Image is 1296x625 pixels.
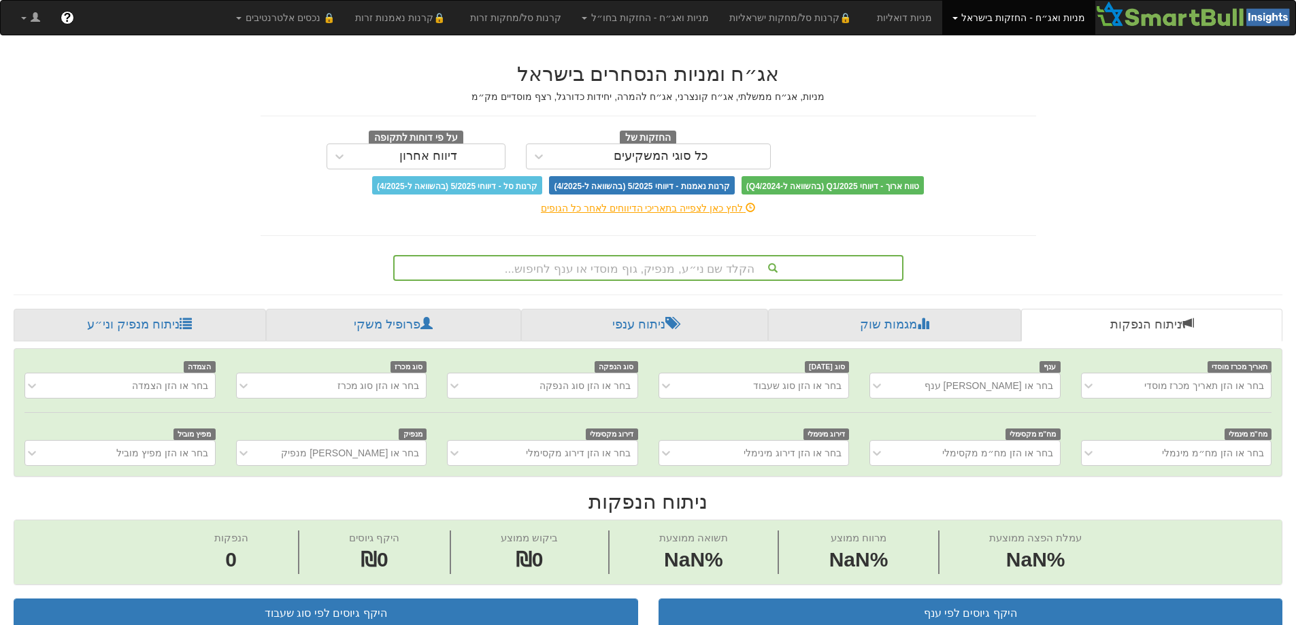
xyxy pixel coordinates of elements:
[829,545,888,575] span: NaN%
[214,532,248,543] span: הנפקות
[24,606,627,622] div: היקף גיוסים לפי סוג שעבוד
[246,12,335,23] font: 🔒 נכסים אלטרנטיבים
[374,132,458,142] font: על פי דוחות לתקופה
[1229,430,1267,438] font: מח"מ מינמלי
[625,132,671,142] font: החזקות של
[809,362,845,371] font: סוג [DATE]
[831,532,886,543] span: מרווח ממוצע
[942,1,1095,35] a: מניות ואג״ח - החזקות בישראל
[281,447,419,458] font: בחר או [PERSON_NAME] מנפיק
[1021,309,1282,341] a: ניתוח הנפקות
[591,12,709,23] font: מניות ואג״ח - החזקות בחו״ל
[471,91,825,102] font: מניות, אג״ח ממשלתי, אג״ח קונצרני, אג״ח להמרה, יחידות כדורגל, רצף מוסדיים מק״מ
[669,606,1272,622] div: היקף גיוסים לפי ענף
[354,318,420,331] font: פרופיל משקי
[1110,318,1182,331] font: ניתוח הנפקות
[877,12,932,23] font: מניות דואליות
[571,1,719,35] a: מניות ואג״ח - החזקות בחו״ל
[614,149,708,163] font: כל סוגי המשקיעים
[539,380,631,391] font: בחר או הזן סוג הנפקה
[753,380,842,391] font: בחר או הזן סוג שעבוד
[961,12,1084,23] font: מניות ואג״ח - החזקות בישראל
[226,1,345,35] a: 🔒 נכסים אלטרנטיבים
[1044,362,1056,371] font: ענף
[377,181,537,190] font: קרנות סל - דיווחי 5/2025 (בהשוואה ל-4/2025)
[50,1,84,35] a: ?
[746,181,919,190] font: טווח ארוך - דיווחי Q1/2025 (בהשוואה ל-Q4/2024)
[612,318,665,331] font: ניתוח ענפי
[132,380,208,391] font: בחר או הזן הצמדה
[768,309,1021,341] a: מגמות שוק
[355,12,433,23] font: קרנות נאמנות זרות
[989,545,1082,575] span: NaN%
[590,430,633,438] font: דירוג מקסימלי
[541,203,743,214] font: לחץ כאן לצפייה בתאריכי הדיווחים לאחר כל הגופים
[1010,430,1056,438] font: מח"מ מקסימלי
[116,447,208,458] font: בחר או הזן מפיץ מוביל
[516,548,544,571] span: ₪0
[349,532,399,543] span: היקף גיוסים
[395,362,422,371] font: סוג מכרז
[840,12,851,23] font: 🔒
[659,545,728,575] span: NaN%
[266,309,521,341] a: פרופיל משקי
[361,548,388,571] span: ₪0
[433,12,445,23] font: 🔒
[63,11,71,24] font: ?
[808,430,845,438] font: דירוג מינימלי
[403,430,422,438] font: מנפיק
[14,309,266,341] a: ניתוח מנפיק וני״ע
[501,532,558,543] span: ביקוש ממוצע
[554,181,729,190] font: קרנות נאמנות - דיווחי 5/2025 (בהשוואה ל-4/2025)
[942,447,1053,458] font: בחר או הזן מח״מ מקסימלי
[744,447,842,458] font: בחר או הזן דירוג מינימלי
[214,545,248,575] span: 0
[460,1,571,35] a: קרנות סל/מחקות זרות
[1162,447,1264,458] font: בחר או הזן מח״מ מינמלי
[505,263,754,275] font: הקלד שם ני״ע, מנפיק, גוף מוסדי או ענף לחיפוש...
[14,490,1282,513] h2: ניתוח הנפקות
[188,362,211,371] font: הצמדה
[517,63,779,85] font: אג״ח ומניות הנסחרים בישראל
[87,318,180,331] font: ניתוח מנפיק וני״ע
[399,149,457,163] font: דיווח אחרון
[867,1,942,35] a: מניות דואליות
[178,430,211,438] font: מפיץ מוביל
[925,380,1053,391] font: בחר או [PERSON_NAME] ענף
[345,1,461,35] a: 🔒קרנות נאמנות זרות
[659,532,728,543] span: תשואה ממוצעת
[1095,1,1295,28] img: סמארטבול
[729,12,840,23] font: קרנות סל/מחקות ישראליות
[1144,380,1264,391] font: בחר או הזן תאריך מכרז מוסדי
[337,380,420,391] font: בחר או הזן סוג מכרז
[521,309,769,341] a: ניתוח ענפי
[599,362,633,371] font: סוג הנפקה
[1212,362,1267,371] font: תאריך מכרז מוסדי
[860,318,917,331] font: מגמות שוק
[989,532,1082,543] span: עמלת הפצה ממוצעת
[470,12,561,23] font: קרנות סל/מחקות זרות
[526,447,631,458] font: בחר או הזן דירוג מקסימלי
[719,1,866,35] a: 🔒קרנות סל/מחקות ישראליות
